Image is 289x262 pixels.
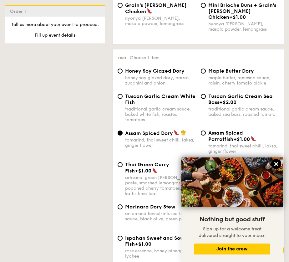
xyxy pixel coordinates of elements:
img: icon-spicy.37a8142b.svg [174,130,179,136]
span: Grain's [PERSON_NAME] Chicken [125,2,187,14]
img: icon-spicy.37a8142b.svg [147,8,152,14]
span: Fish [118,56,126,60]
button: Join the crew [194,244,270,254]
input: Marinara Dory Stewonion and fennel-infused tomato sauce, black olive, green pesto [118,204,123,209]
input: Ispahan Sweet and Sour Fish+$1.00rose essence, honey pineapple, lychee [118,236,123,241]
span: Honey Soy Glazed Dory [125,68,185,74]
input: Tuscan Garlic Cream Sea Bass+$2.00traditional garlic cream sauce, baked sea bass, roasted tomato [201,94,206,99]
button: Close [271,159,281,169]
div: nyonya [PERSON_NAME], masala powder, lemongrass [208,21,279,32]
input: Mini Brioche Buns + Grain's [PERSON_NAME] Chicken+$1.00nyonya [PERSON_NAME], masala powder, lemon... [201,3,206,8]
span: +$2.00 [219,99,236,105]
div: tamarind, thai sweet chilli, laksa, ginger flower [125,137,196,148]
p: Tell us more about your event to proceed. [10,22,100,28]
span: +$1.00 [135,168,151,174]
span: Nothing but good stuff [200,216,265,223]
span: Marinara Dory Stew [125,204,175,210]
span: Tuscan Garlic Cream Sea Bass [208,93,273,105]
span: Tuscan Garlic Cream White Fish [125,93,195,105]
span: Thai Green Curry Fish [125,162,169,174]
input: Assam Spiced Parrotfish+$1.00tamarind, thai sweet chilli, laksa, ginger flower [201,131,206,136]
img: icon-chef-hat.a58ddaea.svg [180,130,186,136]
input: Grain's [PERSON_NAME] Chickennyonya [PERSON_NAME], masala powder, lemongrass [118,3,123,8]
span: Maple Butter Dory [208,68,254,74]
div: nyonya [PERSON_NAME], masala powder, lemongrass [125,16,196,26]
div: traditional garlic cream sauce, baked white fish, roasted tomatoes [125,106,196,122]
span: Ispahan Sweet and Sour Fish [125,235,185,247]
input: Tuscan Garlic Cream White Fishtraditional garlic cream sauce, baked white fish, roasted tomatoes [118,94,123,99]
div: traditional garlic cream sauce, baked sea bass, roasted tomato [208,106,279,117]
span: Assam Spiced Dory [125,130,173,136]
img: icon-spicy.37a8142b.svg [152,167,158,173]
span: +$1.00 [229,14,246,20]
span: +$1.00 [233,136,250,142]
span: Fill up event details [35,33,75,38]
div: artisanal green [PERSON_NAME] paste, smashed lemongrass, poached cherry tomatoes, kaffir lime leaf [125,175,196,196]
img: DSC07876-Edit02-Large.jpeg [181,157,283,207]
span: Assam Spiced Parrotfish [208,130,243,142]
div: rose essence, honey pineapple, lychee [125,248,196,259]
div: maple butter, romesco sauce, raisin, cherry tomato pickle [208,75,279,86]
span: +$1.00 [135,241,151,247]
span: Mini Brioche Buns + Grain's [PERSON_NAME] Chicken [208,2,276,20]
div: honey soy glazed dory, carrot, zucchini and onion [125,75,196,86]
img: icon-spicy.37a8142b.svg [251,136,256,141]
input: Thai Green Curry Fish+$1.00artisanal green [PERSON_NAME] paste, smashed lemongrass, poached cherr... [118,162,123,167]
input: Assam Spiced Dorytamarind, thai sweet chilli, laksa, ginger flower [118,131,123,136]
span: Sign up for a welcome treat delivered straight to your inbox. [199,226,266,238]
span: Choose 1 item [130,55,160,60]
div: tamarind, thai sweet chilli, laksa, ginger flower [208,143,279,154]
input: Honey Soy Glazed Doryhoney soy glazed dory, carrot, zucchini and onion [118,69,123,74]
span: Order 1 [10,9,28,14]
div: onion and fennel-infused tomato sauce, black olive, green pesto [125,211,196,222]
input: Maple Butter Dorymaple butter, romesco sauce, raisin, cherry tomato pickle [201,69,206,74]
